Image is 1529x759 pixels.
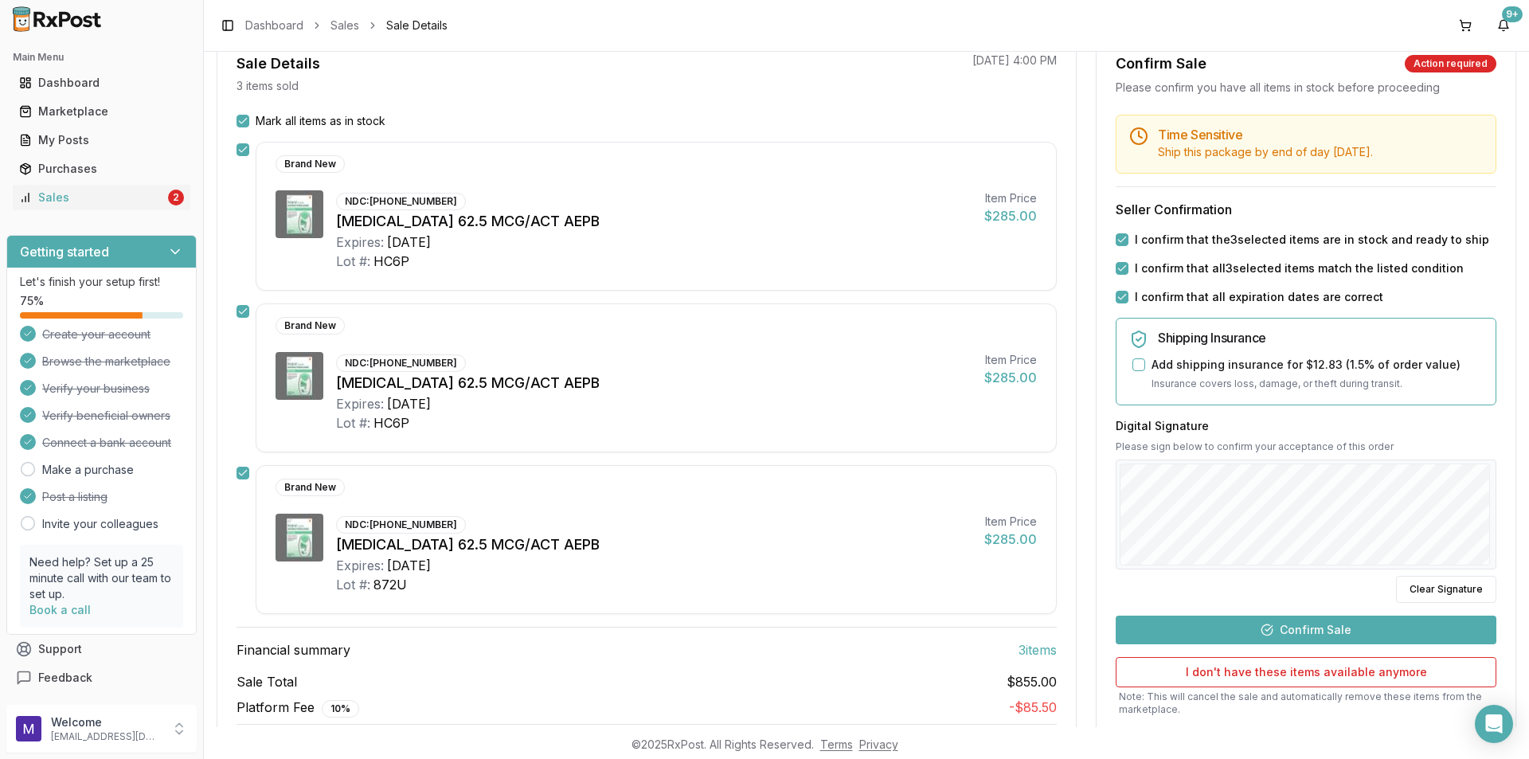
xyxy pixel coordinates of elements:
[1116,53,1206,75] div: Confirm Sale
[1158,128,1483,141] h5: Time Sensitive
[13,126,190,155] a: My Posts
[42,408,170,424] span: Verify beneficial owners
[237,53,320,75] div: Sale Details
[1135,260,1464,276] label: I confirm that all 3 selected items match the listed condition
[42,327,151,342] span: Create your account
[19,190,165,205] div: Sales
[1491,13,1516,38] button: 9+
[42,435,171,451] span: Connect a bank account
[276,352,323,400] img: Incruse Ellipta 62.5 MCG/ACT AEPB
[1116,657,1496,687] button: I don't have these items available anymore
[6,99,197,124] button: Marketplace
[1135,289,1383,305] label: I confirm that all expiration dates are correct
[1116,691,1496,716] p: Note: This will cancel the sale and automatically remove these items from the marketplace.
[6,663,197,692] button: Feedback
[6,156,197,182] button: Purchases
[859,737,898,751] a: Privacy
[19,161,184,177] div: Purchases
[237,78,299,94] p: 3 items sold
[1152,376,1483,392] p: Insurance covers loss, damage, or theft during transit.
[984,368,1037,387] div: $285.00
[1116,418,1496,434] h3: Digital Signature
[387,394,431,413] div: [DATE]
[984,514,1037,530] div: Item Price
[1007,672,1057,691] span: $855.00
[322,700,359,718] div: 10 %
[6,185,197,210] button: Sales2
[42,462,134,478] a: Make a purchase
[276,317,345,335] div: Brand New
[336,233,384,252] div: Expires:
[256,113,385,129] label: Mark all items as in stock
[1116,80,1496,96] div: Please confirm you have all items in stock before proceeding
[20,242,109,261] h3: Getting started
[336,210,972,233] div: [MEDICAL_DATA] 62.5 MCG/ACT AEPB
[1396,576,1496,603] button: Clear Signature
[820,737,853,751] a: Terms
[276,190,323,238] img: Incruse Ellipta 62.5 MCG/ACT AEPB
[6,635,197,663] button: Support
[29,603,91,616] a: Book a call
[330,18,359,33] a: Sales
[29,554,174,602] p: Need help? Set up a 25 minute call with our team to set up.
[13,155,190,183] a: Purchases
[1475,705,1513,743] div: Open Intercom Messenger
[51,714,162,730] p: Welcome
[13,68,190,97] a: Dashboard
[237,640,350,659] span: Financial summary
[336,534,972,556] div: [MEDICAL_DATA] 62.5 MCG/ACT AEPB
[373,413,409,432] div: HC6P
[6,6,108,32] img: RxPost Logo
[245,18,448,33] nav: breadcrumb
[373,252,409,271] div: HC6P
[237,672,297,691] span: Sale Total
[336,556,384,575] div: Expires:
[984,530,1037,549] div: $285.00
[336,354,466,372] div: NDC: [PHONE_NUMBER]
[1116,440,1496,453] p: Please sign below to confirm your acceptance of this order
[13,183,190,212] a: Sales2
[276,479,345,496] div: Brand New
[42,516,158,532] a: Invite your colleagues
[972,53,1057,68] p: [DATE] 4:00 PM
[276,155,345,173] div: Brand New
[19,132,184,148] div: My Posts
[1135,232,1489,248] label: I confirm that the 3 selected items are in stock and ready to ship
[20,293,44,309] span: 75 %
[387,233,431,252] div: [DATE]
[336,575,370,594] div: Lot #:
[51,730,162,743] p: [EMAIL_ADDRESS][DOMAIN_NAME]
[6,127,197,153] button: My Posts
[336,252,370,271] div: Lot #:
[386,18,448,33] span: Sale Details
[373,575,407,594] div: 872U
[984,352,1037,368] div: Item Price
[1158,331,1483,344] h5: Shipping Insurance
[387,556,431,575] div: [DATE]
[168,190,184,205] div: 2
[19,104,184,119] div: Marketplace
[1405,55,1496,72] div: Action required
[42,381,150,397] span: Verify your business
[38,670,92,686] span: Feedback
[336,193,466,210] div: NDC: [PHONE_NUMBER]
[6,70,197,96] button: Dashboard
[19,75,184,91] div: Dashboard
[336,394,384,413] div: Expires:
[336,372,972,394] div: [MEDICAL_DATA] 62.5 MCG/ACT AEPB
[42,354,170,370] span: Browse the marketplace
[1019,640,1057,659] span: 3 item s
[1116,200,1496,219] h3: Seller Confirmation
[1158,145,1373,158] span: Ship this package by end of day [DATE] .
[1152,357,1461,373] label: Add shipping insurance for $12.83 ( 1.5 % of order value)
[13,51,190,64] h2: Main Menu
[245,18,303,33] a: Dashboard
[336,413,370,432] div: Lot #:
[1116,616,1496,644] button: Confirm Sale
[16,716,41,741] img: User avatar
[1009,699,1057,715] span: - $85.50
[984,206,1037,225] div: $285.00
[237,698,359,718] span: Platform Fee
[13,97,190,126] a: Marketplace
[20,274,183,290] p: Let's finish your setup first!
